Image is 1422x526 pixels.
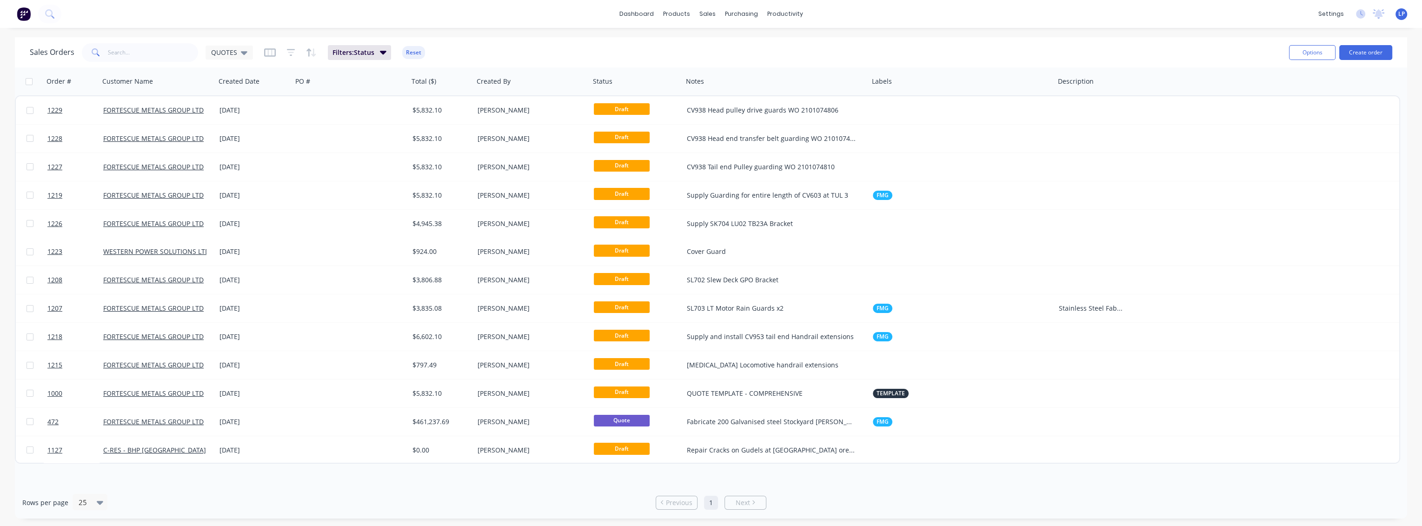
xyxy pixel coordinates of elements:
[328,45,391,60] button: Filters:Status
[47,446,62,455] span: 1127
[219,106,289,115] div: [DATE]
[47,219,62,228] span: 1226
[47,247,62,256] span: 1223
[332,48,374,57] span: Filters: Status
[1314,7,1349,21] div: settings
[594,330,650,341] span: Draft
[478,417,581,426] div: [PERSON_NAME]
[873,191,892,200] button: FMG
[412,389,467,398] div: $5,832.10
[478,162,581,172] div: [PERSON_NAME]
[873,304,892,313] button: FMG
[478,247,581,256] div: [PERSON_NAME]
[102,77,153,86] div: Customer Name
[219,417,289,426] div: [DATE]
[47,125,103,153] a: 1228
[687,247,857,256] div: Cover Guard
[103,360,204,369] a: FORTESCUE METALS GROUP LTD
[478,191,581,200] div: [PERSON_NAME]
[47,351,103,379] a: 1215
[687,446,857,455] div: Repair Cracks on Gudels at [GEOGRAPHIC_DATA] orecar repair shop as per Aben reports.
[47,134,62,143] span: 1228
[615,7,658,21] a: dashboard
[656,498,697,507] a: Previous page
[47,389,62,398] span: 1000
[873,417,892,426] button: FMG
[103,134,204,143] a: FORTESCUE METALS GROUP LTD
[478,446,581,455] div: [PERSON_NAME]
[295,77,310,86] div: PO #
[704,496,718,510] a: Page 1 is your current page
[219,219,289,228] div: [DATE]
[594,216,650,228] span: Draft
[412,332,467,341] div: $6,602.10
[687,332,857,341] div: Supply and install CV953 tail end Handrail extensions
[47,96,103,124] a: 1229
[594,358,650,370] span: Draft
[103,332,204,341] a: FORTESCUE METALS GROUP LTD
[219,275,289,285] div: [DATE]
[594,245,650,256] span: Draft
[725,498,766,507] a: Next page
[47,181,103,209] a: 1219
[687,275,857,285] div: SL702 Slew Deck GPO Bracket
[47,323,103,351] a: 1218
[1398,10,1405,18] span: LP
[478,360,581,370] div: [PERSON_NAME]
[412,417,467,426] div: $461,237.69
[103,275,204,284] a: FORTESCUE METALS GROUP LTD
[103,191,204,200] a: FORTESCUE METALS GROUP LTD
[477,77,511,86] div: Created By
[211,47,237,57] span: QUOTES
[47,294,103,322] a: 1207
[47,106,62,115] span: 1229
[594,160,650,172] span: Draft
[47,77,71,86] div: Order #
[687,360,857,370] div: [MEDICAL_DATA] Locomotive handrail extensions
[687,162,857,172] div: CV938 Tail end Pulley guarding WO 2101074810
[47,266,103,294] a: 1208
[47,238,103,266] a: 1223
[1058,77,1094,86] div: Description
[22,498,68,507] span: Rows per page
[17,7,31,21] img: Factory
[658,7,695,21] div: products
[877,332,889,341] span: FMG
[877,304,889,313] span: FMG
[402,46,425,59] button: Reset
[652,496,770,510] ul: Pagination
[478,134,581,143] div: [PERSON_NAME]
[47,436,103,464] a: 1127
[219,304,289,313] div: [DATE]
[594,415,650,426] span: Quote
[219,134,289,143] div: [DATE]
[687,191,857,200] div: Supply Guarding for entire length of CV603 at TUL 3
[47,191,62,200] span: 1219
[594,273,650,285] span: Draft
[873,247,892,256] button: WPS
[594,103,650,115] span: Draft
[877,417,889,426] span: FMG
[412,219,467,228] div: $4,945.38
[47,360,62,370] span: 1215
[30,48,74,57] h1: Sales Orders
[594,386,650,398] span: Draft
[736,498,750,507] span: Next
[478,332,581,341] div: [PERSON_NAME]
[219,162,289,172] div: [DATE]
[720,7,763,21] div: purchasing
[412,77,436,86] div: Total ($)
[47,408,103,436] a: 472
[412,275,467,285] div: $3,806.88
[687,106,857,115] div: CV938 Head pulley drive guards WO 2101074806
[219,446,289,455] div: [DATE]
[47,304,62,313] span: 1207
[687,134,857,143] div: CV938 Head end transfer belt guarding WO 2101074815
[594,132,650,143] span: Draft
[219,389,289,398] div: [DATE]
[478,389,581,398] div: [PERSON_NAME]
[103,304,204,313] a: FORTESCUE METALS GROUP LTD
[412,191,467,200] div: $5,832.10
[47,332,62,341] span: 1218
[219,332,289,341] div: [DATE]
